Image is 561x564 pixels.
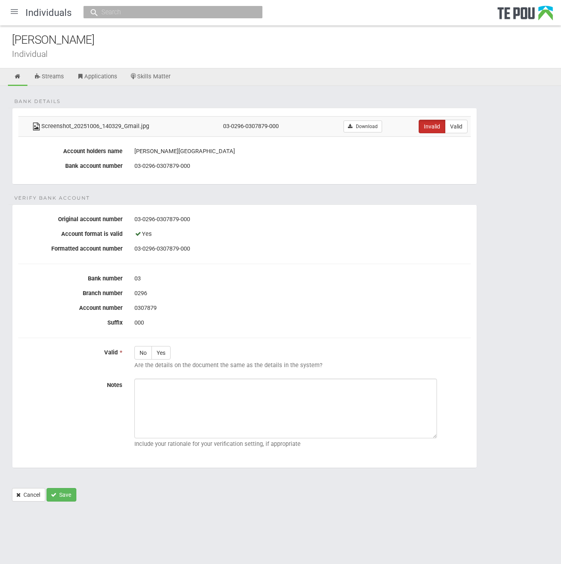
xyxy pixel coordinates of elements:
button: Save [47,488,76,502]
label: Bank number [12,272,128,282]
div: [PERSON_NAME] [12,31,561,49]
a: Cancel [12,488,45,502]
div: Individual [12,50,561,58]
label: Valid [445,120,468,133]
label: Formatted account number [12,242,128,252]
p: Include your rationale for your verification setting, if appropriate [134,440,471,447]
a: Streams [28,68,70,86]
a: Skills Matter [124,68,177,86]
label: Suffix [12,316,128,326]
label: Yes [151,346,171,360]
label: Account format is valid [12,228,128,237]
label: Account number [12,301,128,311]
div: 03 [134,272,471,286]
label: Original account number [12,213,128,223]
div: Yes [134,228,471,241]
span: Valid [104,349,118,356]
label: Invalid [419,120,445,133]
span: Notes [107,381,122,389]
div: 0307879 [134,301,471,315]
div: 03-0296-0307879-000 [134,213,471,226]
div: 03-0296-0307879-000 [134,159,471,173]
div: 000 [134,316,471,330]
div: 03-0296-0307879-000 [134,242,471,256]
input: Search [99,8,239,16]
div: [PERSON_NAME][GEOGRAPHIC_DATA] [134,145,471,158]
div: 0296 [134,287,471,300]
span: Verify Bank Account [14,194,90,202]
label: No [134,346,152,360]
label: Branch number [12,287,128,297]
a: Applications [71,68,123,86]
td: 03-0296-0307879-000 [220,116,316,136]
label: Account holders name [12,145,128,155]
a: Download [344,121,382,132]
label: Bank account number [12,159,128,169]
td: Screenshot_20251006_140329_Gmail.jpg [28,116,220,136]
p: Are the details on the document the same as the details in the system? [134,362,471,369]
span: Bank details [14,98,60,105]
